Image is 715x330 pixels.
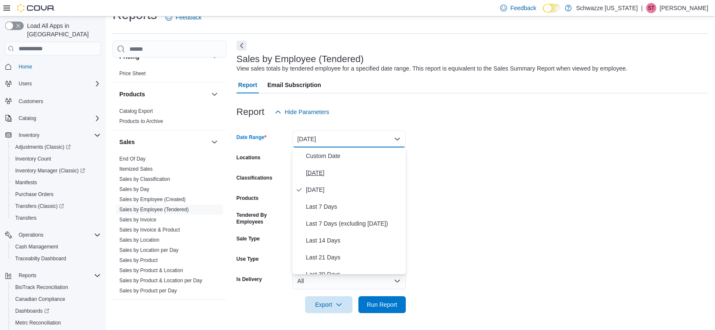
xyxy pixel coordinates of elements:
[113,68,226,82] div: Pricing
[12,242,101,252] span: Cash Management
[292,273,406,289] button: All
[119,237,159,243] span: Sales by Location
[19,80,32,87] span: Users
[292,131,406,147] button: [DATE]
[15,255,66,262] span: Traceabilty Dashboard
[2,129,104,141] button: Inventory
[8,212,104,224] button: Transfers
[8,153,104,165] button: Inventory Count
[236,134,267,141] label: Date Range
[2,95,104,107] button: Customers
[236,64,627,73] div: View sales totals by tendered employee for a specified date range. This report is equivalent to t...
[12,318,101,328] span: Metrc Reconciliation
[12,213,101,223] span: Transfers
[15,167,85,174] span: Inventory Manager (Classic)
[15,179,37,186] span: Manifests
[19,63,32,70] span: Home
[119,227,180,233] a: Sales by Invoice & Product
[236,235,260,242] label: Sale Type
[12,166,88,176] a: Inventory Manager (Classic)
[305,296,352,313] button: Export
[267,76,321,93] span: Email Subscription
[119,90,145,98] h3: Products
[119,277,202,284] span: Sales by Product & Location per Day
[12,166,101,176] span: Inventory Manager (Classic)
[8,293,104,305] button: Canadian Compliance
[8,281,104,293] button: BioTrack Reconciliation
[8,253,104,265] button: Traceabilty Dashboard
[119,166,153,172] a: Itemized Sales
[119,156,146,162] a: End Of Day
[24,22,101,38] span: Load All Apps in [GEOGRAPHIC_DATA]
[15,243,58,250] span: Cash Management
[15,270,40,281] button: Reports
[17,4,55,12] img: Cova
[543,4,561,13] input: Dark Mode
[19,115,36,122] span: Catalog
[271,104,333,120] button: Hide Parameters
[15,215,36,221] span: Transfers
[15,230,101,240] span: Operations
[19,232,44,238] span: Operations
[12,177,40,188] a: Manifests
[306,202,402,212] span: Last 7 Days
[209,89,220,99] button: Products
[510,4,536,12] span: Feedback
[176,13,201,22] span: Feedback
[8,141,104,153] a: Adjustments (Classic)
[648,3,654,13] span: ST
[12,282,101,292] span: BioTrack Reconciliation
[12,294,101,304] span: Canadian Compliance
[306,151,402,161] span: Custom Date
[2,112,104,124] button: Catalog
[2,229,104,241] button: Operations
[119,267,183,274] span: Sales by Product & Location
[8,305,104,317] a: Dashboards
[367,300,397,309] span: Run Report
[119,196,186,203] span: Sales by Employee (Created)
[15,284,68,291] span: BioTrack Reconciliation
[119,288,177,294] a: Sales by Product per Day
[12,242,61,252] a: Cash Management
[119,257,158,264] span: Sales by Product
[15,319,61,326] span: Metrc Reconciliation
[119,166,153,172] span: Itemized Sales
[15,144,71,150] span: Adjustments (Classic)
[8,200,104,212] a: Transfers (Classic)
[119,186,149,193] span: Sales by Day
[8,241,104,253] button: Cash Management
[285,108,329,116] span: Hide Parameters
[12,154,101,164] span: Inventory Count
[119,257,158,263] a: Sales by Product
[306,235,402,245] span: Last 14 Days
[119,108,153,114] a: Catalog Export
[119,237,159,243] a: Sales by Location
[306,269,402,279] span: Last 30 Days
[19,272,36,279] span: Reports
[236,276,262,283] label: Is Delivery
[236,175,272,181] label: Classifications
[119,226,180,233] span: Sales by Invoice & Product
[236,256,258,262] label: Use Type
[15,308,49,314] span: Dashboards
[12,254,69,264] a: Traceabilty Dashboard
[119,176,170,183] span: Sales by Classification
[236,41,247,51] button: Next
[12,318,64,328] a: Metrc Reconciliation
[119,118,163,125] span: Products to Archive
[8,188,104,200] button: Purchase Orders
[12,189,101,199] span: Purchase Orders
[2,270,104,281] button: Reports
[15,130,101,140] span: Inventory
[119,207,189,213] a: Sales by Employee (Tendered)
[15,113,39,123] button: Catalog
[12,213,40,223] a: Transfers
[15,61,101,72] span: Home
[15,270,101,281] span: Reports
[12,254,101,264] span: Traceabilty Dashboard
[119,186,149,192] a: Sales by Day
[236,195,258,202] label: Products
[15,96,47,106] a: Customers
